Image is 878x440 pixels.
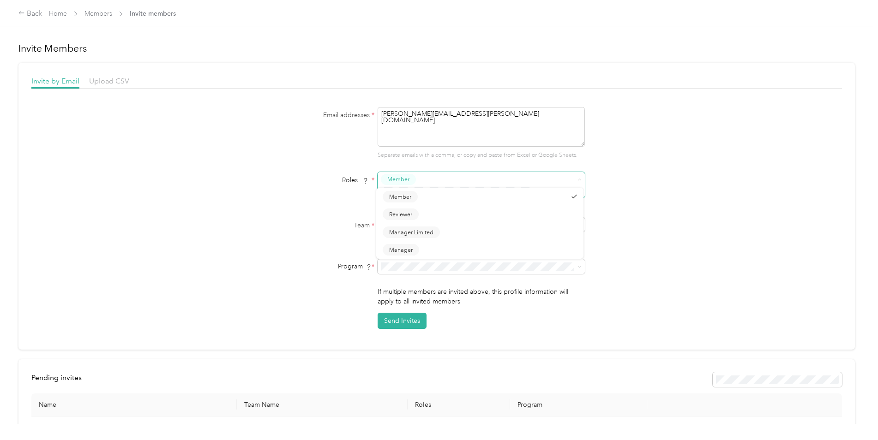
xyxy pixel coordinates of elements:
span: Upload CSV [89,77,129,85]
div: left-menu [31,372,88,387]
h1: Invite Members [18,42,855,55]
span: Member [387,175,409,184]
button: Send Invites [378,313,427,329]
p: Separate emails with a comma, or copy and paste from Excel or Google Sheets. [378,151,585,160]
div: Program [259,262,374,271]
span: Roles [339,173,372,187]
p: If multiple members are invited above, this profile information will apply to all invited members [378,287,585,306]
span: Invite by Email [31,77,79,85]
div: Back [18,8,42,19]
span: Reviewer [389,210,412,219]
span: Manager Limited [389,228,433,236]
button: Manager [383,244,419,256]
a: Members [84,10,112,18]
button: Member [383,191,418,202]
button: Reviewer [383,208,419,220]
th: Program [510,393,647,416]
div: Resend all invitations [713,372,842,387]
iframe: Everlance-gr Chat Button Frame [826,388,878,440]
span: Pending invites [31,373,82,382]
label: Email addresses [259,110,374,120]
label: Team [259,220,374,230]
textarea: [PERSON_NAME][EMAIL_ADDRESS][PERSON_NAME][DOMAIN_NAME] [378,107,585,147]
span: Invite members [130,9,176,18]
span: Member [389,192,411,201]
button: Member [381,174,416,185]
a: Home [49,10,67,18]
span: Manager [389,246,413,254]
button: Manager Limited [383,226,440,238]
div: info-bar [31,372,842,387]
th: Name [31,393,237,416]
th: Roles [408,393,510,416]
th: Team Name [237,393,408,416]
